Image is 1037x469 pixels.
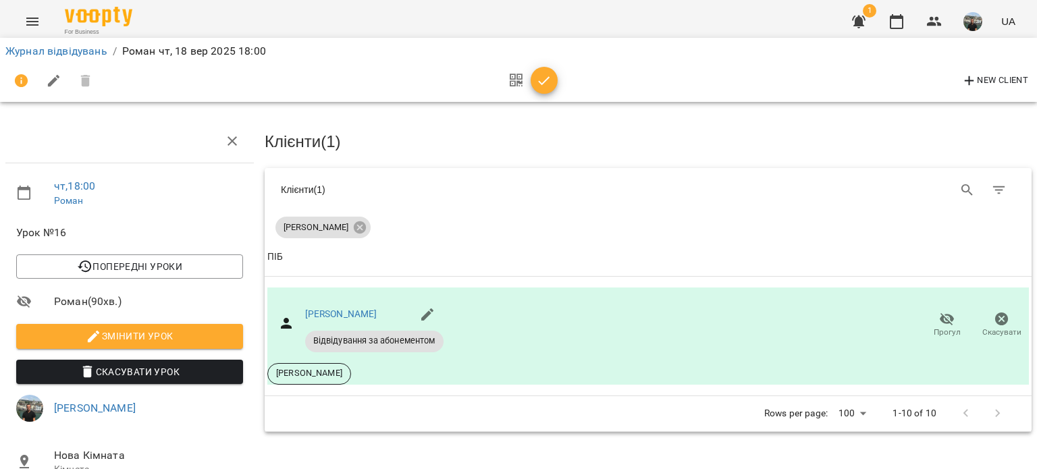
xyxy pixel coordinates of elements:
a: Роман [54,195,83,206]
span: Відвідування за абонементом [305,335,444,347]
button: Скасувати Урок [16,360,243,384]
button: Menu [16,5,49,38]
img: Voopty Logo [65,7,132,26]
p: Rows per page: [764,407,828,420]
div: Клієнти ( 1 ) [281,183,638,196]
button: Прогул [920,306,974,344]
nav: breadcrumb [5,43,1032,59]
span: New Client [961,73,1028,89]
a: [PERSON_NAME] [54,402,136,414]
span: Скасувати Урок [27,364,232,380]
button: Змінити урок [16,324,243,348]
div: Sort [267,249,283,265]
button: Попередні уроки [16,254,243,279]
p: Роман чт, 18 вер 2025 18:00 [122,43,266,59]
img: 7b440ff8524f0c30b8732fa3236a74b2.jpg [963,12,982,31]
div: Table Toolbar [265,168,1032,211]
span: For Business [65,28,132,36]
span: Нова Кімната [54,447,243,464]
li: / [113,43,117,59]
span: 1 [863,4,876,18]
a: чт , 18:00 [54,180,95,192]
h3: Клієнти ( 1 ) [265,133,1032,150]
div: [PERSON_NAME] [275,217,371,238]
span: [PERSON_NAME] [268,367,350,379]
a: [PERSON_NAME] [305,308,377,319]
span: ПІБ [267,249,1029,265]
span: Попередні уроки [27,258,232,275]
span: Урок №16 [16,225,243,241]
span: Скасувати [982,327,1021,338]
p: 1-10 of 10 [893,407,936,420]
span: UA [1001,14,1015,28]
div: 100 [833,404,871,423]
button: Фільтр [983,174,1015,206]
span: Змінити урок [27,328,232,344]
img: 7b440ff8524f0c30b8732fa3236a74b2.jpg [16,395,43,422]
button: UA [996,9,1021,34]
span: Роман ( 90 хв. ) [54,294,243,310]
span: [PERSON_NAME] [275,221,356,233]
button: New Client [958,70,1032,92]
button: Скасувати [974,306,1029,344]
span: Прогул [934,327,961,338]
button: Search [951,174,984,206]
div: ПІБ [267,249,283,265]
a: Журнал відвідувань [5,45,107,57]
